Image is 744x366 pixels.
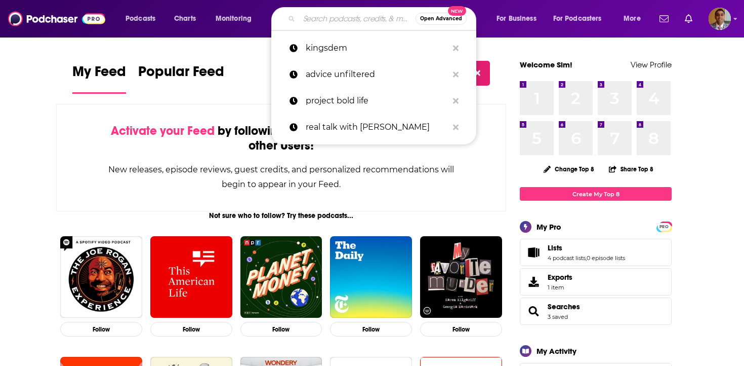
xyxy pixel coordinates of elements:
img: Planet Money [240,236,322,318]
div: My Activity [536,346,576,356]
span: Exports [548,273,572,282]
button: open menu [616,11,653,27]
a: real talk with [PERSON_NAME] [271,114,476,140]
span: Open Advanced [420,16,462,21]
a: Popular Feed [138,63,224,94]
a: Create My Top 8 [520,187,672,201]
div: Not sure who to follow? Try these podcasts... [56,211,506,220]
a: Charts [168,11,202,27]
button: Follow [330,322,412,337]
a: 4 podcast lists [548,254,586,262]
button: open menu [489,11,549,27]
button: Change Top 8 [538,163,600,175]
button: open menu [209,11,265,27]
img: User Profile [709,8,731,30]
span: 1 item [548,284,572,291]
a: Searches [523,304,544,318]
div: My Pro [536,222,561,232]
span: New [448,6,466,16]
p: advice unfiltered [306,61,448,88]
p: kingsdem [306,35,448,61]
img: Podchaser - Follow, Share and Rate Podcasts [8,9,105,28]
span: Charts [174,12,196,26]
a: kingsdem [271,35,476,61]
span: Podcasts [126,12,155,26]
a: Show notifications dropdown [655,10,673,27]
button: Open AdvancedNew [416,13,467,25]
span: Lists [548,243,562,252]
img: This American Life [150,236,232,318]
button: Share Top 8 [608,159,654,179]
a: 0 episode lists [587,254,625,262]
span: Activate your Feed [111,123,215,138]
p: real talk with zuby [306,114,448,140]
span: For Podcasters [553,12,602,26]
button: Follow [150,322,232,337]
a: PRO [658,223,670,230]
a: Exports [520,268,672,296]
button: Follow [60,322,142,337]
img: The Daily [330,236,412,318]
div: Search podcasts, credits, & more... [281,7,486,30]
span: PRO [658,223,670,231]
a: advice unfiltered [271,61,476,88]
a: Lists [523,245,544,260]
button: Follow [420,322,502,337]
span: Searches [520,298,672,325]
div: by following Podcasts, Creators, Lists, and other Users! [107,124,455,153]
a: 3 saved [548,313,568,320]
span: Lists [520,239,672,266]
span: More [624,12,641,26]
span: Monitoring [216,12,252,26]
span: Popular Feed [138,63,224,86]
a: Searches [548,302,580,311]
a: project bold life [271,88,476,114]
div: New releases, episode reviews, guest credits, and personalized recommendations will begin to appe... [107,162,455,192]
button: open menu [547,11,616,27]
a: Lists [548,243,625,252]
span: , [586,254,587,262]
p: project bold life [306,88,448,114]
a: My Feed [72,63,126,94]
input: Search podcasts, credits, & more... [299,11,416,27]
span: Exports [523,275,544,289]
button: Follow [240,322,322,337]
a: View Profile [631,60,672,69]
span: My Feed [72,63,126,86]
button: Show profile menu [709,8,731,30]
a: Welcome Sim! [520,60,572,69]
a: Show notifications dropdown [681,10,696,27]
button: open menu [118,11,169,27]
img: The Joe Rogan Experience [60,236,142,318]
span: For Business [497,12,536,26]
img: My Favorite Murder with Karen Kilgariff and Georgia Hardstark [420,236,502,318]
span: Logged in as simaulakh21 [709,8,731,30]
